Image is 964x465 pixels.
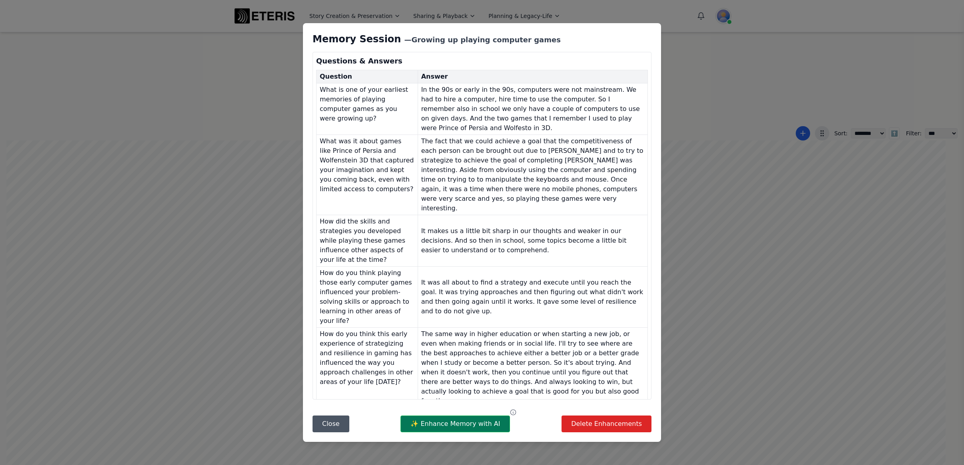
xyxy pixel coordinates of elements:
td: How do you think playing those early computer games influenced your problem-solving skills or app... [317,267,418,328]
td: It makes us a little bit sharp in our thoughts and weaker in our decisions. And so then in school... [418,215,647,267]
td: What is one of your earliest memories of playing computer games as you were growing up? [317,83,418,135]
span: — Growing up playing computer games [404,36,560,44]
td: The same way in higher education or when starting a new job, or even when making friends or in so... [418,328,647,408]
td: How do you think this early experience of strategizing and resilience in gaming has influenced th... [317,328,418,408]
td: How did the skills and strategies you developed while playing these games influence other aspects... [317,215,418,267]
h2: Memory Session [313,33,651,46]
h3: Questions & Answers [316,55,648,67]
button: Close [313,416,349,432]
td: It was all about to find a strategy and execute until you reach the goal. It was trying approache... [418,267,647,328]
th: Answer [418,70,647,83]
td: In the 90s or early in the 90s, computers were not mainstream. We had to hire a computer, hire ti... [418,83,647,135]
button: Delete Enhancements [562,416,651,432]
button: More information about Enhance with AI [510,409,516,416]
button: ✨ Enhance Memory with AI [400,416,510,432]
th: Question [317,70,418,83]
td: What was it about games like Prince of Persia and Wolfenstein 3D that captured your imagination a... [317,135,418,215]
td: The fact that we could achieve a goal that the competitiveness of each person can be brought out ... [418,135,647,215]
